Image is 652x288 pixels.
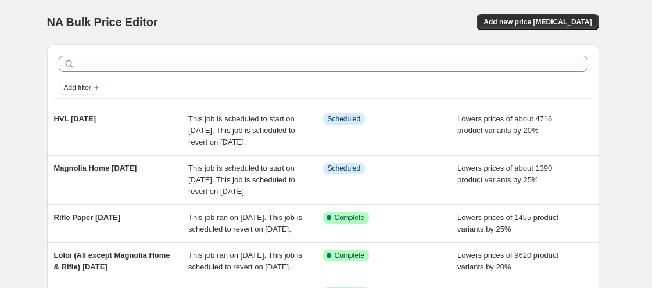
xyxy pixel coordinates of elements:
button: Add new price [MEDICAL_DATA] [477,14,599,30]
span: Complete [335,251,364,260]
span: Lowers prices of 9620 product variants by 20% [457,251,558,271]
span: This job is scheduled to start on [DATE]. This job is scheduled to revert on [DATE]. [188,164,295,196]
span: Lowers prices of about 1390 product variants by 25% [457,164,552,184]
span: Scheduled [328,114,361,124]
span: This job is scheduled to start on [DATE]. This job is scheduled to revert on [DATE]. [188,114,295,146]
span: Complete [335,213,364,222]
span: Add new price [MEDICAL_DATA] [483,17,592,27]
span: HVL [DATE] [54,114,96,123]
span: Magnolia Home [DATE] [54,164,137,172]
span: Scheduled [328,164,361,173]
span: Lowers prices of about 4716 product variants by 20% [457,114,552,135]
span: Lowers prices of 1455 product variants by 25% [457,213,558,233]
span: This job ran on [DATE]. This job is scheduled to revert on [DATE]. [188,251,302,271]
span: This job ran on [DATE]. This job is scheduled to revert on [DATE]. [188,213,302,233]
span: Add filter [64,83,91,92]
span: Rifle Paper [DATE] [54,213,121,222]
button: Add filter [59,81,105,95]
span: NA Bulk Price Editor [47,16,158,28]
span: Loloi (All except Magnolia Home & Rifle) [DATE] [54,251,170,271]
